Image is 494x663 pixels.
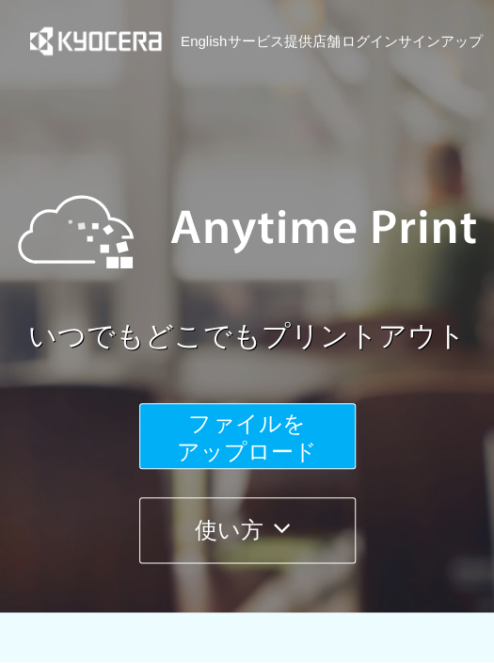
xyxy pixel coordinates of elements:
[228,31,341,51] a: サービス提供店舗
[181,31,227,51] a: English
[177,411,317,464] span: ファイルを ​​アップロード
[398,31,483,51] a: サインアップ
[139,497,356,563] button: 使い方
[341,31,397,51] a: ログイン
[139,403,356,469] button: ファイルを​​アップロード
